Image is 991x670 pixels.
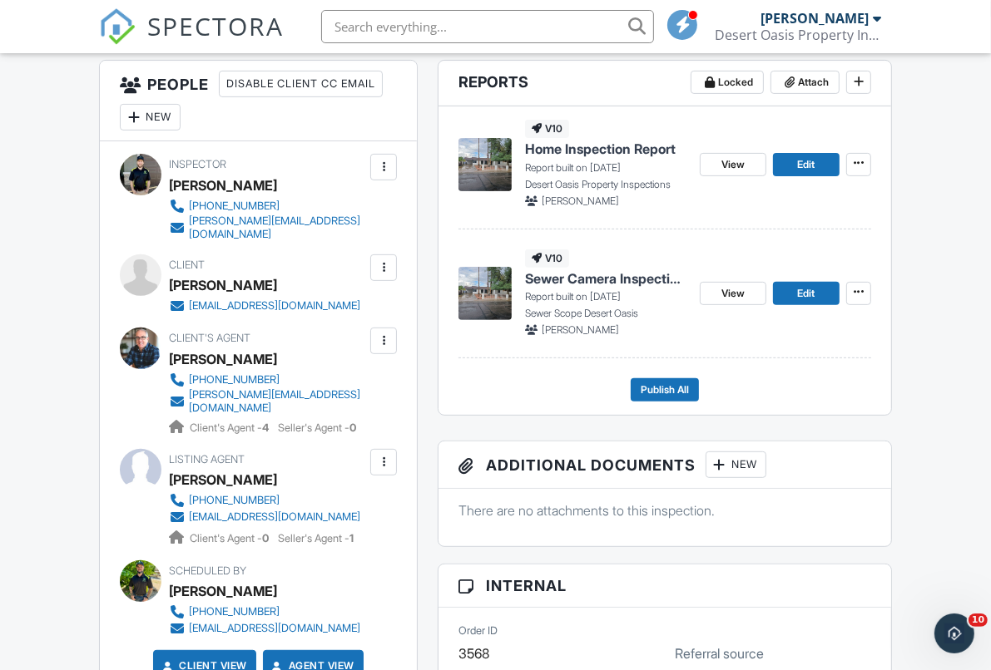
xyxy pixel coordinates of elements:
[439,564,891,608] h3: Internal
[169,579,277,603] div: [PERSON_NAME]
[190,421,271,434] span: Client's Agent -
[458,623,498,638] label: Order ID
[189,299,360,313] div: [EMAIL_ADDRESS][DOMAIN_NAME]
[321,10,654,43] input: Search everything...
[169,173,277,198] div: [PERSON_NAME]
[262,421,269,434] strong: 4
[969,613,988,627] span: 10
[278,421,356,434] span: Seller's Agent -
[147,8,284,43] span: SPECTORA
[349,532,354,544] strong: 1
[189,605,280,618] div: [PHONE_NUMBER]
[675,644,764,663] label: Referral source
[189,373,280,387] div: [PHONE_NUMBER]
[219,71,383,97] div: Disable Client CC Email
[169,467,277,492] div: [PERSON_NAME]
[439,441,891,489] h3: Additional Documents
[169,603,360,620] a: [PHONE_NUMBER]
[169,273,277,298] div: [PERSON_NAME]
[169,492,360,509] a: [PHONE_NUMBER]
[120,104,181,131] div: New
[190,532,271,544] span: Client's Agent -
[169,332,250,344] span: Client's Agent
[169,158,226,170] span: Inspector
[99,8,136,45] img: The Best Home Inspection Software - Spectora
[169,214,366,241] a: [PERSON_NAME][EMAIL_ADDRESS][DOMAIN_NAME]
[169,620,360,637] a: [EMAIL_ADDRESS][DOMAIN_NAME]
[189,214,366,241] div: [PERSON_NAME][EMAIL_ADDRESS][DOMAIN_NAME]
[278,532,354,544] span: Seller's Agent -
[715,27,881,43] div: Desert Oasis Property Inspections
[169,388,366,415] a: [PERSON_NAME][EMAIL_ADDRESS][DOMAIN_NAME]
[189,622,360,635] div: [EMAIL_ADDRESS][DOMAIN_NAME]
[100,61,417,141] h3: People
[458,501,871,520] p: There are no attachments to this inspection.
[189,494,280,507] div: [PHONE_NUMBER]
[349,421,356,434] strong: 0
[169,453,245,466] span: Listing Agent
[169,372,366,388] a: [PHONE_NUMBER]
[761,10,869,27] div: [PERSON_NAME]
[262,532,269,544] strong: 0
[934,613,974,653] iframe: Intercom live chat
[169,259,205,271] span: Client
[189,510,360,524] div: [EMAIL_ADDRESS][DOMAIN_NAME]
[189,388,366,415] div: [PERSON_NAME][EMAIL_ADDRESS][DOMAIN_NAME]
[169,564,246,577] span: Scheduled By
[169,198,366,214] a: [PHONE_NUMBER]
[169,347,277,372] div: [PERSON_NAME]
[99,22,284,57] a: SPECTORA
[706,451,766,478] div: New
[169,509,360,525] a: [EMAIL_ADDRESS][DOMAIN_NAME]
[189,200,280,213] div: [PHONE_NUMBER]
[169,298,360,314] a: [EMAIL_ADDRESS][DOMAIN_NAME]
